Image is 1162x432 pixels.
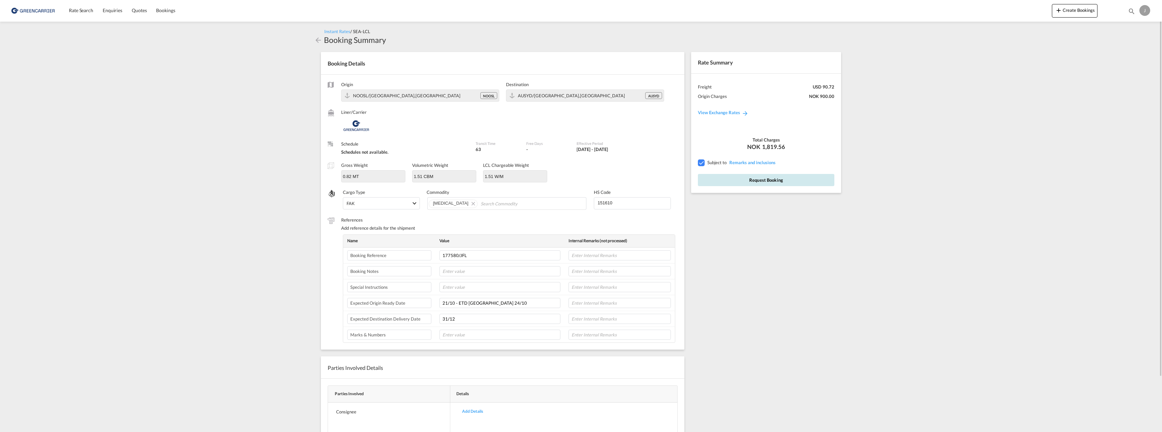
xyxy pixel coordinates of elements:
[435,235,564,247] th: Value
[1139,5,1150,16] div: J
[328,109,334,116] md-icon: /assets/icons/custom/liner-aaa8ad.svg
[569,330,671,340] input: Enter Internal Remarks
[645,92,662,99] div: AUSYD
[347,250,431,260] input: Enter label
[314,36,322,44] md-icon: icon-arrow-left
[341,117,469,134] div: Greencarrier Consolidator
[453,391,669,397] div: Details
[103,7,122,13] span: Enquiries
[328,60,365,67] span: Booking Details
[328,403,450,425] td: Consignee
[457,404,488,420] div: Add Details
[506,81,664,87] label: Destination
[594,189,671,195] label: HS Code
[439,314,560,324] input: Enter value
[762,143,785,151] span: 1,819.56
[481,198,542,209] input: Chips input.
[698,137,834,143] div: Total Charges
[707,160,727,165] span: Subject to
[433,201,469,206] span: FISH OIL
[569,314,671,324] input: Enter Internal Remarks
[526,146,528,152] div: -
[341,109,469,115] label: Liner/Carrier
[813,84,834,90] div: USD 90.72
[691,52,841,73] div: Rate Summary
[347,330,431,340] input: Enter label
[10,3,56,18] img: e39c37208afe11efa9cb1d7a6ea7d6f5.png
[1055,6,1063,14] md-icon: icon-plus 400-fg
[324,29,350,34] span: Instant Rates
[564,235,675,247] th: Internal Remarks (not processed)
[698,93,727,99] div: Origin Charges
[728,160,776,165] span: REMARKSINCLUSIONS
[69,7,93,13] span: Rate Search
[341,162,368,168] label: Gross Weight
[518,93,625,98] span: AUSYD/Sydney,Oceania
[439,298,560,308] input: Enter value
[569,250,671,260] input: Enter Internal Remarks
[341,117,371,134] img: Greencarrier Consolidator
[742,110,749,117] md-icon: icon-arrow-right
[1128,7,1135,15] md-icon: icon-magnify
[476,146,519,152] div: 63
[341,217,678,223] label: References
[433,200,470,207] div: FISH OIL. Press delete to remove this chip.
[698,84,712,90] div: Freight
[341,81,499,87] label: Origin
[341,149,469,155] div: Schedules not available.
[597,198,671,208] input: Enter HS Code
[347,314,431,324] input: Enter label
[483,162,529,168] label: LCL Chargeable Weight
[691,103,755,122] a: View Exchange Rates
[1052,4,1097,18] button: icon-plus 400-fgCreate Bookings
[328,364,383,371] span: Parties Involved Details
[569,266,671,276] input: Enter Internal Remarks
[577,146,608,152] div: 01 Oct 2025 - 31 Oct 2025
[577,141,637,146] label: Effective Period
[698,143,834,151] div: NOK
[412,162,448,168] label: Volumetric Weight
[439,250,560,260] input: Enter value
[343,189,420,195] label: Cargo Type
[569,282,671,292] input: Enter Internal Remarks
[347,266,431,276] input: Enter label
[439,266,560,276] input: Enter value
[132,7,147,13] span: Quotes
[698,174,834,186] button: Request Booking
[347,282,431,292] input: Enter label
[439,282,560,292] input: Enter value
[324,34,386,45] div: Booking Summary
[480,92,497,99] div: NOOSL
[353,93,460,98] span: NOOSL/Oslo,Europe
[427,197,587,209] md-chips-wrap: Chips container. Use arrow keys to select chips.
[341,225,678,231] div: Add reference details for the shipment
[526,141,570,146] label: Free Days
[467,200,477,207] button: Remove FISH OIL
[1128,7,1135,18] div: icon-magnify
[476,141,519,146] label: Transit Time
[347,298,431,308] input: Enter label
[343,235,435,247] th: Name
[809,93,834,99] div: NOK 900.00
[343,197,420,209] md-select: Select Cargo type: FAK
[156,7,175,13] span: Bookings
[569,298,671,308] input: Enter Internal Remarks
[439,330,560,340] input: Enter value
[427,189,587,195] label: Commodity
[314,34,324,45] div: icon-arrow-left
[350,29,370,34] span: / SEA-LCL
[347,201,355,206] div: FAK
[341,141,469,147] label: Schedule
[335,391,447,397] div: Parties Involved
